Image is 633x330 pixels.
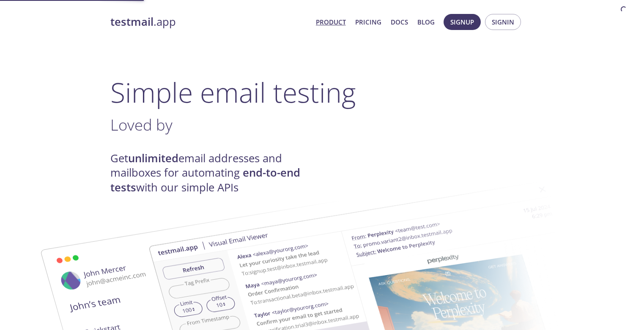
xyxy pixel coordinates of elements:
[110,114,173,135] span: Loved by
[316,16,346,27] a: Product
[485,14,521,30] button: Signin
[492,16,514,27] span: Signin
[110,151,317,195] h4: Get email addresses and mailboxes for automating with our simple APIs
[128,151,178,166] strong: unlimited
[110,14,153,29] strong: testmail
[355,16,381,27] a: Pricing
[110,76,523,109] h1: Simple email testing
[110,165,300,194] strong: end-to-end tests
[391,16,408,27] a: Docs
[110,15,309,29] a: testmail.app
[417,16,435,27] a: Blog
[444,14,481,30] button: Signup
[450,16,474,27] span: Signup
